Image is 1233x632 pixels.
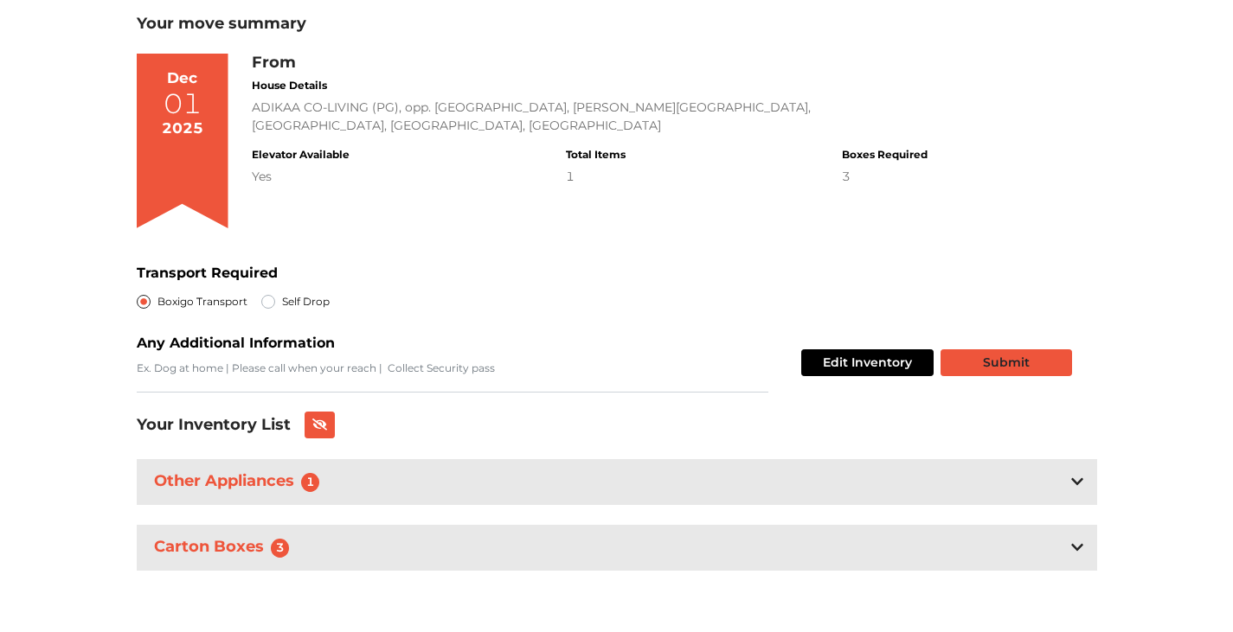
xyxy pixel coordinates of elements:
[842,168,928,186] div: 3
[252,99,928,135] div: ADIKAA CO-LIVING (PG), opp. [GEOGRAPHIC_DATA], [PERSON_NAME][GEOGRAPHIC_DATA], [GEOGRAPHIC_DATA],...
[301,473,320,492] span: 1
[162,118,203,140] div: 2025
[252,54,928,73] h3: From
[252,80,928,92] h4: House Details
[164,90,202,118] div: 01
[167,67,197,90] div: Dec
[137,15,1097,34] h3: Your move summary
[271,539,290,558] span: 3
[566,168,626,186] div: 1
[252,168,350,186] div: Yes
[566,149,626,161] h4: Total Items
[157,291,247,312] label: Boxigo Transport
[252,149,350,161] h4: Elevator Available
[137,335,335,351] b: Any Additional Information
[151,534,300,561] h3: Carton Boxes
[137,265,278,281] b: Transport Required
[941,349,1072,376] button: Submit
[137,416,291,435] h3: Your Inventory List
[282,291,330,312] label: Self Drop
[151,469,331,495] h3: Other Appliances
[842,149,928,161] h4: Boxes Required
[801,349,934,376] button: Edit Inventory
